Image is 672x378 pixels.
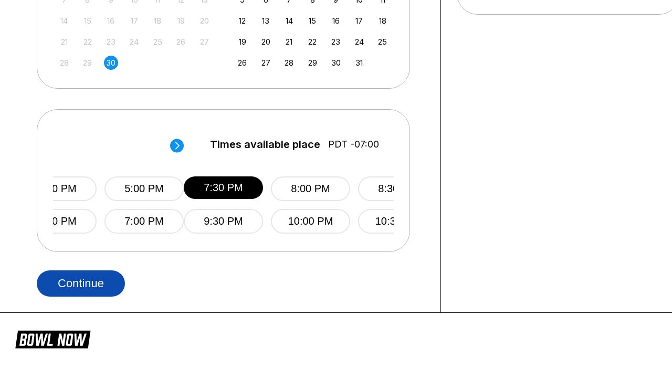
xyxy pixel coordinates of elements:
[306,56,320,70] div: Choose Wednesday, October 29th, 2025
[151,14,165,28] div: Not available Thursday, September 18th, 2025
[80,56,94,70] div: Not available Monday, September 29th, 2025
[57,56,71,70] div: Not available Sunday, September 28th, 2025
[352,14,366,28] div: Choose Friday, October 17th, 2025
[127,14,141,28] div: Not available Wednesday, September 17th, 2025
[104,35,118,49] div: Not available Tuesday, September 23rd, 2025
[306,35,320,49] div: Choose Wednesday, October 22nd, 2025
[151,35,165,49] div: Not available Thursday, September 25th, 2025
[104,176,184,201] button: 5:00 PM
[80,35,94,49] div: Not available Monday, September 22nd, 2025
[37,270,125,297] button: Continue
[17,176,97,201] button: 4:30 PM
[306,14,320,28] div: Choose Wednesday, October 15th, 2025
[375,35,390,49] div: Choose Saturday, October 25th, 2025
[197,35,212,49] div: Not available Saturday, September 27th, 2025
[329,56,343,70] div: Choose Thursday, October 30th, 2025
[104,14,118,28] div: Not available Tuesday, September 16th, 2025
[127,35,141,49] div: Not available Wednesday, September 24th, 2025
[174,14,188,28] div: Not available Friday, September 19th, 2025
[174,35,188,49] div: Not available Friday, September 26th, 2025
[57,35,71,49] div: Not available Sunday, September 21st, 2025
[235,14,249,28] div: Choose Sunday, October 12th, 2025
[184,176,263,199] button: 7:30 PM
[271,209,350,234] button: 10:00 PM
[329,35,343,49] div: Choose Thursday, October 23rd, 2025
[271,176,350,201] button: 8:00 PM
[17,209,97,234] button: 6:30 PM
[235,56,249,70] div: Choose Sunday, October 26th, 2025
[80,14,94,28] div: Not available Monday, September 15th, 2025
[282,14,296,28] div: Choose Tuesday, October 14th, 2025
[352,35,366,49] div: Choose Friday, October 24th, 2025
[57,14,71,28] div: Not available Sunday, September 14th, 2025
[259,35,273,49] div: Choose Monday, October 20th, 2025
[375,14,390,28] div: Choose Saturday, October 18th, 2025
[104,209,184,234] button: 7:00 PM
[235,35,249,49] div: Choose Sunday, October 19th, 2025
[352,56,366,70] div: Choose Friday, October 31st, 2025
[259,56,273,70] div: Choose Monday, October 27th, 2025
[282,56,296,70] div: Choose Tuesday, October 28th, 2025
[358,209,437,234] button: 10:30 PM
[282,35,296,49] div: Choose Tuesday, October 21st, 2025
[358,176,437,201] button: 8:30 PM
[259,14,273,28] div: Choose Monday, October 13th, 2025
[210,139,320,150] span: Times available place
[197,14,212,28] div: Not available Saturday, September 20th, 2025
[184,209,263,234] button: 9:30 PM
[328,139,379,150] span: PDT -07:00
[104,56,118,70] div: Choose Tuesday, September 30th, 2025
[329,14,343,28] div: Choose Thursday, October 16th, 2025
